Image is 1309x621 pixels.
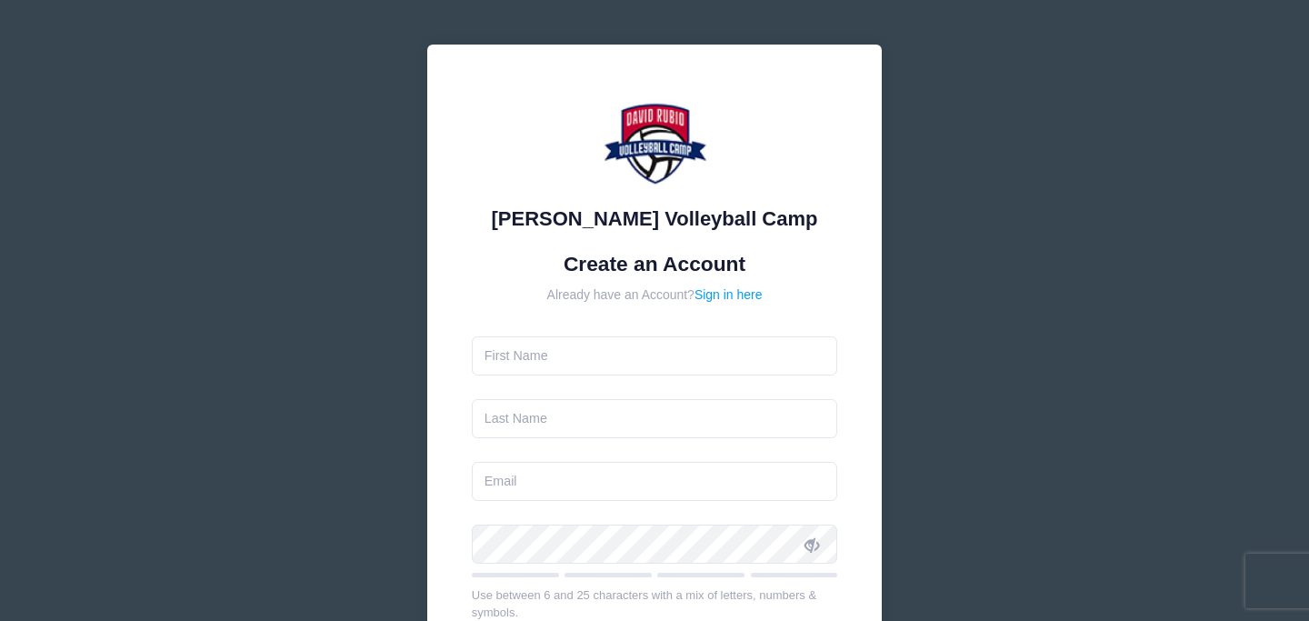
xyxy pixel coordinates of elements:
[472,204,838,234] div: [PERSON_NAME] Volleyball Camp
[600,89,709,198] img: David Rubio Volleyball Camp
[694,287,763,302] a: Sign in here
[472,285,838,305] div: Already have an Account?
[472,336,838,376] input: First Name
[472,462,838,501] input: Email
[472,252,838,276] h1: Create an Account
[472,399,838,438] input: Last Name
